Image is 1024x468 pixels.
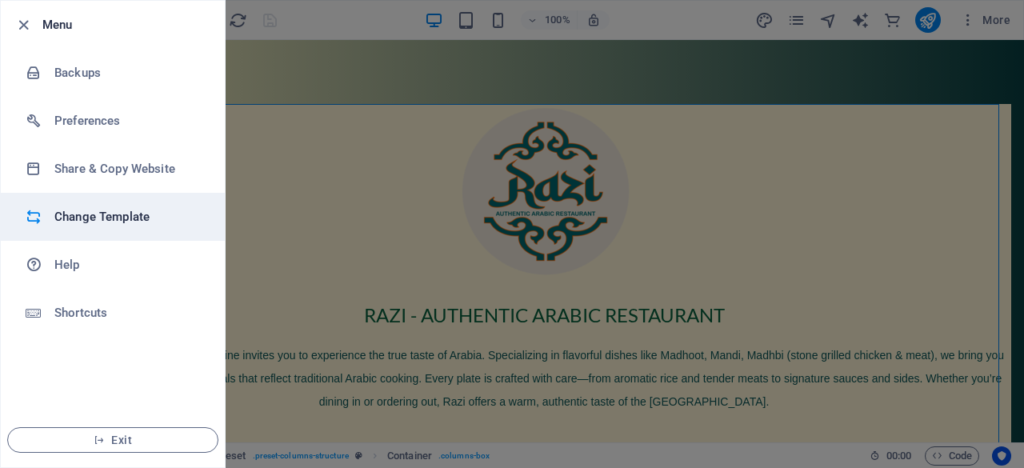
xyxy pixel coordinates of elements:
[42,15,212,34] h6: Menu
[7,427,218,453] button: Exit
[54,303,202,322] h6: Shortcuts
[54,111,202,130] h6: Preferences
[21,434,205,446] span: Exit
[54,159,202,178] h6: Share & Copy Website
[54,255,202,274] h6: Help
[54,63,202,82] h6: Backups
[1,241,225,289] a: Help
[54,207,202,226] h6: Change Template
